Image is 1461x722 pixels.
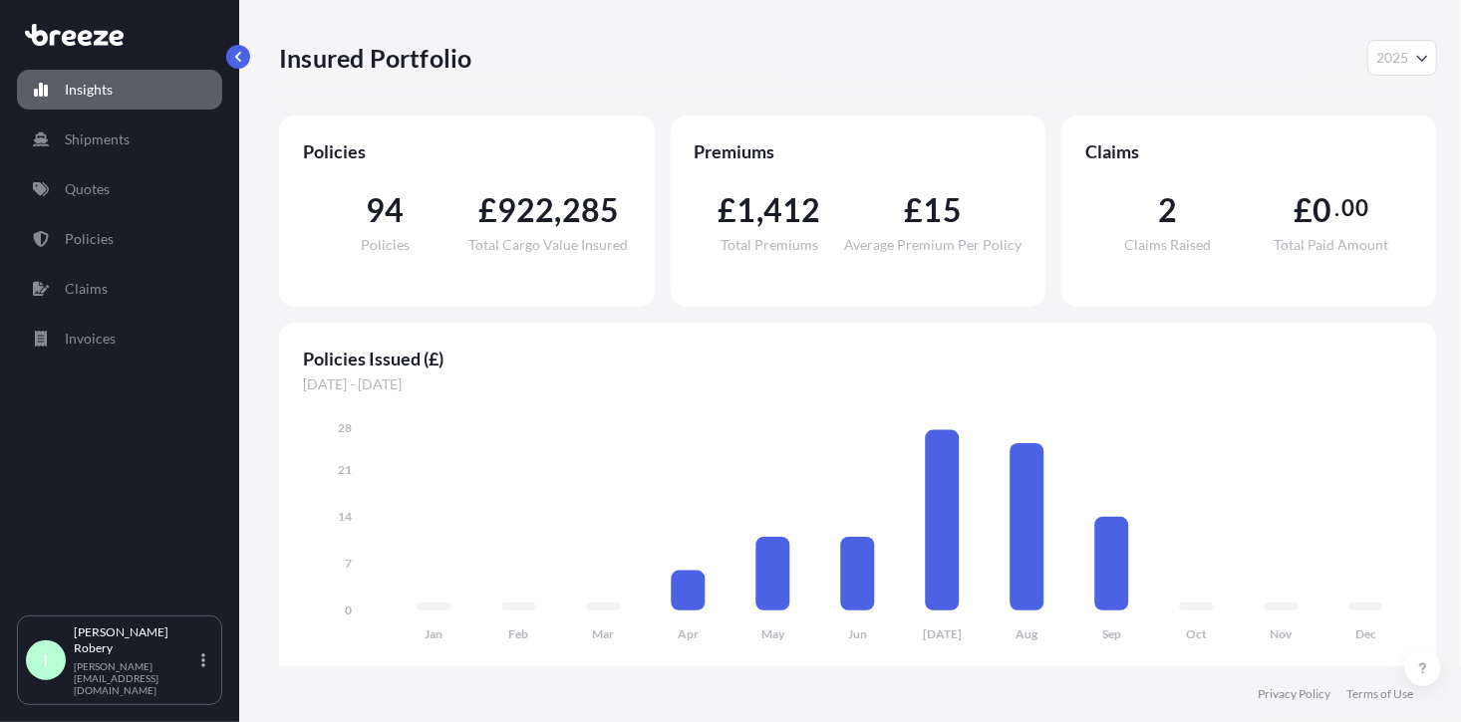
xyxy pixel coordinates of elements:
[478,194,497,226] span: £
[345,556,352,571] tspan: 7
[303,347,1413,370] span: Policies Issued (£)
[1346,686,1413,702] a: Terms of Use
[303,139,631,163] span: Policies
[678,627,699,642] tspan: Apr
[345,602,352,617] tspan: 0
[1102,627,1121,642] tspan: Sep
[844,238,1022,252] span: Average Premium Per Policy
[848,627,867,642] tspan: Jun
[721,238,818,252] span: Total Premiums
[555,194,562,226] span: ,
[756,194,763,226] span: ,
[509,627,529,642] tspan: Feb
[1085,139,1413,163] span: Claims
[303,374,1413,394] span: [DATE] - [DATE]
[1158,194,1177,226] span: 2
[338,509,352,524] tspan: 14
[1314,194,1332,226] span: 0
[562,194,620,226] span: 285
[65,80,113,100] p: Insights
[923,627,962,642] tspan: [DATE]
[1274,238,1389,252] span: Total Paid Amount
[718,194,736,226] span: £
[279,42,471,74] p: Insured Portfolio
[65,179,110,199] p: Quotes
[469,238,629,252] span: Total Cargo Value Insured
[426,627,443,642] tspan: Jan
[17,319,222,359] a: Invoices
[65,229,114,249] p: Policies
[17,120,222,159] a: Shipments
[17,219,222,259] a: Policies
[1271,627,1294,642] tspan: Nov
[43,650,49,670] span: I
[17,169,222,209] a: Quotes
[65,279,108,299] p: Claims
[1334,200,1339,216] span: .
[338,420,352,435] tspan: 28
[737,194,756,226] span: 1
[1342,200,1368,216] span: 00
[924,194,962,226] span: 15
[17,269,222,309] a: Claims
[1295,194,1314,226] span: £
[1017,627,1039,642] tspan: Aug
[497,194,555,226] span: 922
[763,194,821,226] span: 412
[1258,686,1330,702] a: Privacy Policy
[361,238,410,252] span: Policies
[74,624,197,656] p: [PERSON_NAME] Robery
[74,660,197,696] p: [PERSON_NAME][EMAIL_ADDRESS][DOMAIN_NAME]
[338,462,352,477] tspan: 21
[593,627,615,642] tspan: Mar
[1186,627,1207,642] tspan: Oct
[65,129,130,149] p: Shipments
[1124,238,1211,252] span: Claims Raised
[905,194,924,226] span: £
[17,70,222,110] a: Insights
[1367,40,1437,76] button: Year Selector
[695,139,1023,163] span: Premiums
[65,329,116,349] p: Invoices
[1355,627,1376,642] tspan: Dec
[1376,48,1408,68] span: 2025
[761,627,785,642] tspan: May
[366,194,404,226] span: 94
